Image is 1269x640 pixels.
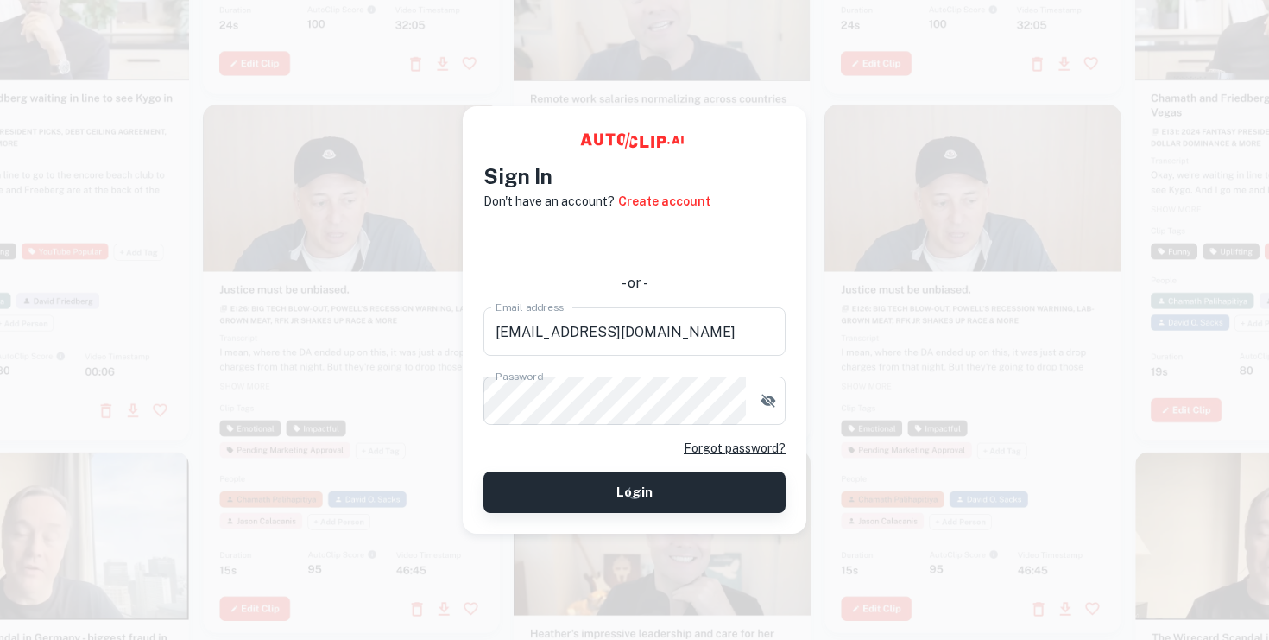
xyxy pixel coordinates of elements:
label: Email address [496,300,564,314]
a: Forgot password? [684,439,786,458]
label: Password [496,369,543,383]
h4: Sign In [483,161,786,192]
div: - or - [483,273,786,294]
p: Don't have an account? [483,192,615,211]
a: Create account [618,192,710,211]
iframe: “使用 Google 账号登录”按钮 [475,223,794,261]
